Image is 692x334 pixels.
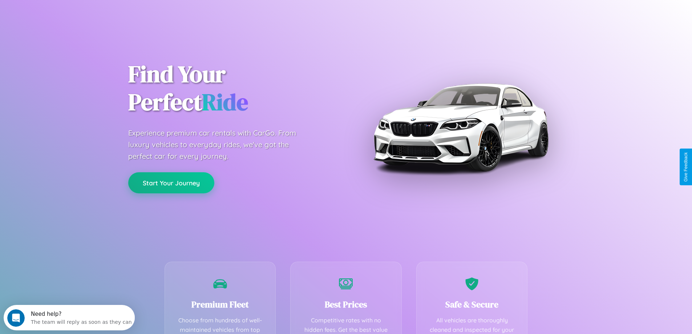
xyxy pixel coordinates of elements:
h3: Safe & Secure [428,298,517,310]
iframe: Intercom live chat [7,309,25,327]
iframe: Intercom live chat discovery launcher [4,305,135,330]
h1: Find Your Perfect [128,60,335,116]
div: Need help? [27,6,128,12]
span: Ride [202,86,248,118]
div: The team will reply as soon as they can [27,12,128,20]
h3: Best Prices [302,298,390,310]
button: Start Your Journey [128,172,214,193]
img: Premium BMW car rental vehicle [370,36,551,218]
div: Give Feedback [683,152,688,182]
h3: Premium Fleet [176,298,265,310]
div: Open Intercom Messenger [3,3,135,23]
p: Experience premium car rentals with CarGo. From luxury vehicles to everyday rides, we've got the ... [128,127,310,162]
